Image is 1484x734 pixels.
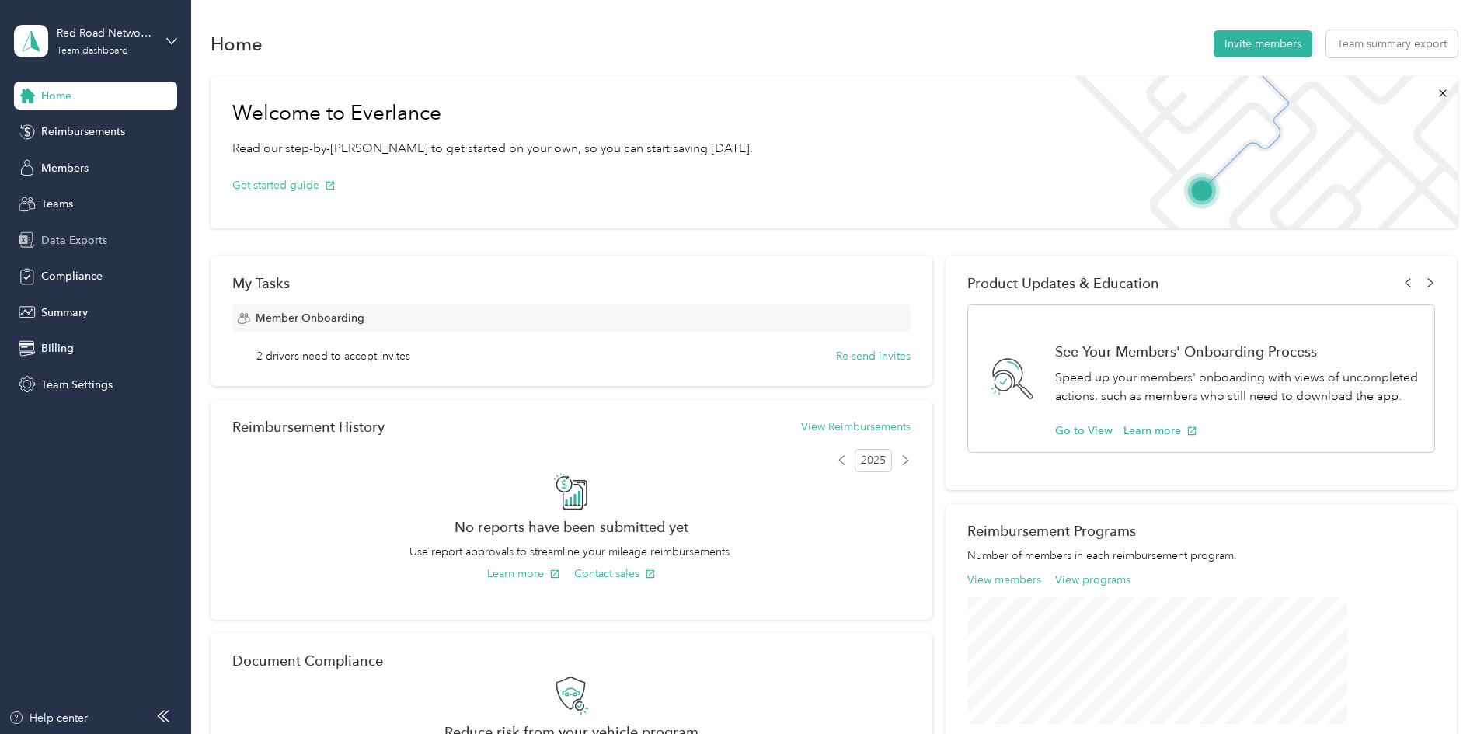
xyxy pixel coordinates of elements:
[487,565,560,582] button: Learn more
[1397,647,1484,734] iframe: Everlance-gr Chat Button Frame
[1214,30,1312,57] button: Invite members
[836,348,911,364] button: Re-send invites
[574,565,656,582] button: Contact sales
[967,275,1159,291] span: Product Updates & Education
[256,348,410,364] span: 2 drivers need to accept invites
[232,544,911,560] p: Use report approvals to streamline your mileage reimbursements.
[1326,30,1458,57] button: Team summary export
[232,652,383,669] h2: Document Compliance
[41,268,103,284] span: Compliance
[967,572,1041,588] button: View members
[1055,368,1418,406] p: Speed up your members' onboarding with views of uncompleted actions, such as members who still ne...
[1055,572,1130,588] button: View programs
[41,196,73,212] span: Teams
[57,47,128,56] div: Team dashboard
[211,36,263,52] h1: Home
[1123,423,1197,439] button: Learn more
[232,275,911,291] div: My Tasks
[1058,76,1457,228] img: Welcome to everlance
[967,548,1435,564] p: Number of members in each reimbursement program.
[41,340,74,357] span: Billing
[41,88,71,104] span: Home
[41,232,107,249] span: Data Exports
[232,519,911,535] h2: No reports have been submitted yet
[232,139,753,158] p: Read our step-by-[PERSON_NAME] to get started on your own, so you can start saving [DATE].
[232,177,336,193] button: Get started guide
[1055,423,1113,439] button: Go to View
[41,160,89,176] span: Members
[232,101,753,126] h1: Welcome to Everlance
[256,310,364,326] span: Member Onboarding
[41,123,125,140] span: Reimbursements
[9,710,88,726] button: Help center
[967,523,1435,539] h2: Reimbursement Programs
[1055,343,1418,360] h1: See Your Members' Onboarding Process
[855,449,892,472] span: 2025
[57,25,154,41] div: Red Road Networks LLC
[232,419,385,435] h2: Reimbursement History
[41,304,88,321] span: Summary
[41,377,113,393] span: Team Settings
[801,419,911,435] button: View Reimbursements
